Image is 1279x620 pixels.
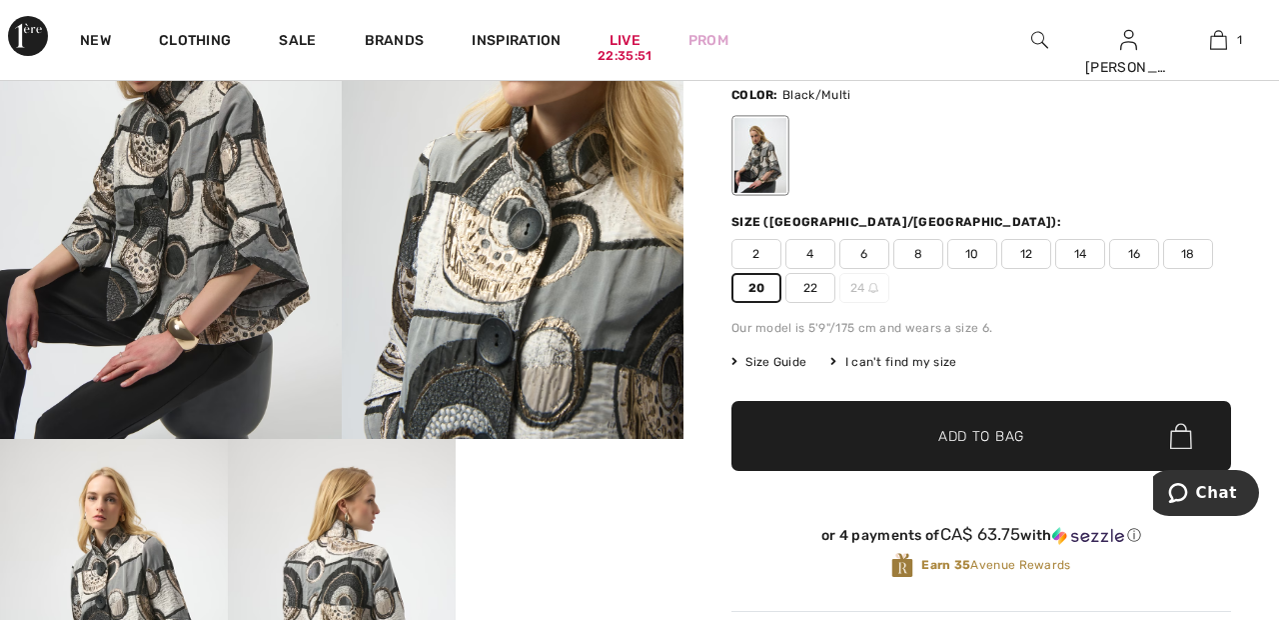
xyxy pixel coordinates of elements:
[782,88,850,102] span: Black/Multi
[893,239,943,269] span: 8
[734,118,786,193] div: Black/Multi
[80,32,111,53] a: New
[921,556,1070,574] span: Avenue Rewards
[1120,28,1137,52] img: My Info
[731,525,1231,552] div: or 4 payments ofCA$ 63.75withSezzle Click to learn more about Sezzle
[839,239,889,269] span: 6
[1210,28,1227,52] img: My Bag
[1153,470,1259,520] iframe: Opens a widget where you can chat to one of our agents
[1031,28,1048,52] img: search the website
[472,32,561,53] span: Inspiration
[891,552,913,579] img: Avenue Rewards
[1109,239,1159,269] span: 16
[731,525,1231,545] div: or 4 payments of with
[1052,527,1124,545] img: Sezzle
[921,558,970,572] strong: Earn 35
[456,439,683,553] video: Your browser does not support the video tag.
[1170,423,1192,449] img: Bag.svg
[731,401,1231,471] button: Add to Bag
[830,353,956,371] div: I can't find my size
[731,319,1231,337] div: Our model is 5'9"/175 cm and wears a size 6.
[365,32,425,53] a: Brands
[868,283,878,293] img: ring-m.svg
[731,213,1065,231] div: Size ([GEOGRAPHIC_DATA]/[GEOGRAPHIC_DATA]):
[785,239,835,269] span: 4
[1174,28,1262,52] a: 1
[839,273,889,303] span: 24
[1055,239,1105,269] span: 14
[1001,239,1051,269] span: 12
[610,30,640,51] a: Live22:35:51
[940,524,1021,544] span: CA$ 63.75
[1085,57,1173,78] div: [PERSON_NAME]
[938,426,1024,447] span: Add to Bag
[1237,31,1242,49] span: 1
[688,30,728,51] a: Prom
[731,273,781,303] span: 20
[947,239,997,269] span: 10
[279,32,316,53] a: Sale
[1163,239,1213,269] span: 18
[731,239,781,269] span: 2
[598,47,651,66] div: 22:35:51
[159,32,231,53] a: Clothing
[785,273,835,303] span: 22
[731,88,778,102] span: Color:
[1120,30,1137,49] a: Sign In
[8,16,48,56] img: 1ère Avenue
[731,353,806,371] span: Size Guide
